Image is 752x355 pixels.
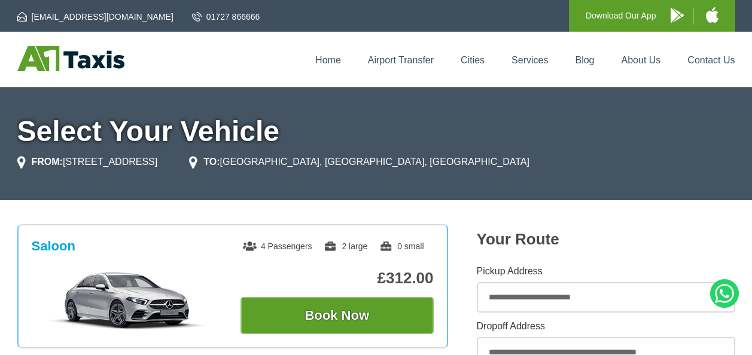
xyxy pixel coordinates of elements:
a: Home [315,55,341,65]
li: [STREET_ADDRESS] [17,155,158,169]
button: Book Now [240,297,434,334]
h2: Your Route [477,230,735,249]
label: Pickup Address [477,267,735,276]
a: Cities [461,55,485,65]
li: [GEOGRAPHIC_DATA], [GEOGRAPHIC_DATA], [GEOGRAPHIC_DATA] [189,155,529,169]
a: 01727 866666 [192,11,260,23]
a: About Us [622,55,661,65]
span: 4 Passengers [243,241,312,251]
img: A1 Taxis St Albans LTD [17,46,124,71]
a: Airport Transfer [368,55,434,65]
strong: FROM: [32,157,63,167]
strong: TO: [203,157,220,167]
a: [EMAIL_ADDRESS][DOMAIN_NAME] [17,11,173,23]
img: A1 Taxis Android App [671,8,684,23]
span: 2 large [324,241,367,251]
p: £312.00 [240,269,434,287]
img: A1 Taxis iPhone App [706,7,718,23]
img: Saloon [38,271,218,330]
span: 0 small [379,241,424,251]
a: Blog [575,55,594,65]
label: Dropoff Address [477,322,735,331]
p: Download Our App [586,8,656,23]
h1: Select Your Vehicle [17,117,735,146]
a: Contact Us [687,55,735,65]
h3: Saloon [32,238,75,254]
a: Services [512,55,548,65]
